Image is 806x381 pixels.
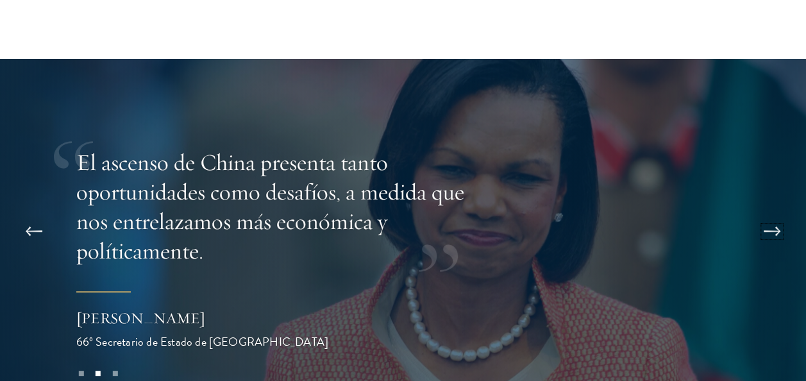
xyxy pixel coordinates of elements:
div: 66º Secretario de Estado de [GEOGRAPHIC_DATA] [76,333,333,351]
p: El ascenso de China presenta tanto oportunidades como desafíos, a medida que nos entrelazamos más... [76,148,493,266]
div: [PERSON_NAME] [76,307,333,329]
